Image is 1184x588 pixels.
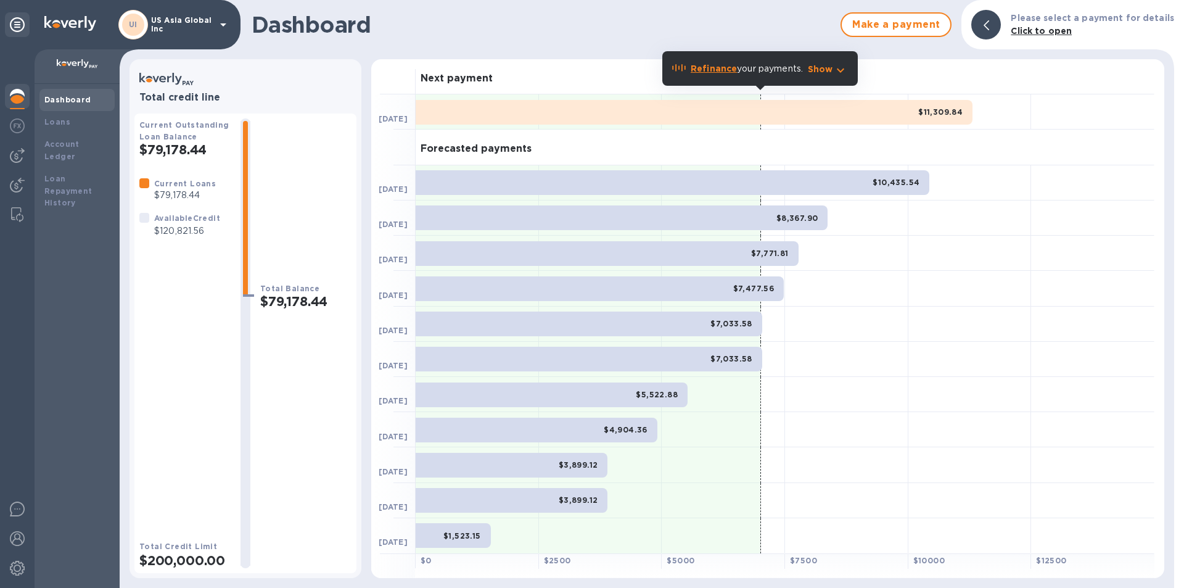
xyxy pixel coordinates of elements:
[379,184,408,194] b: [DATE]
[260,284,319,293] b: Total Balance
[139,120,229,141] b: Current Outstanding Loan Balance
[129,20,138,29] b: UI
[443,531,481,540] b: $1,523.15
[379,326,408,335] b: [DATE]
[710,319,752,328] b: $7,033.58
[44,117,70,126] b: Loans
[139,553,231,568] h2: $200,000.00
[604,425,647,434] b: $4,904.36
[379,220,408,229] b: [DATE]
[5,12,30,37] div: Unpin categories
[691,64,737,73] b: Refinance
[139,142,231,157] h2: $79,178.44
[733,284,775,293] b: $7,477.56
[44,139,80,161] b: Account Ledger
[808,63,848,75] button: Show
[636,390,678,399] b: $5,522.88
[154,213,220,223] b: Available Credit
[559,460,598,470] b: $3,899.12
[154,225,220,238] p: $120,821.56
[139,542,217,551] b: Total Credit Limit
[873,178,919,187] b: $10,435.54
[1011,26,1072,36] b: Click to open
[421,73,493,85] h3: Next payment
[544,556,571,565] b: $ 2500
[710,354,752,363] b: $7,033.58
[44,174,92,208] b: Loan Repayment History
[841,12,952,37] button: Make a payment
[151,16,213,33] p: US Asia Global Inc
[379,396,408,405] b: [DATE]
[1011,13,1174,23] b: Please select a payment for details
[154,189,216,202] p: $79,178.44
[852,17,940,32] span: Make a payment
[751,249,789,258] b: $7,771.81
[379,114,408,123] b: [DATE]
[154,179,216,188] b: Current Loans
[252,12,834,38] h1: Dashboard
[1036,556,1066,565] b: $ 12500
[139,92,351,104] h3: Total credit line
[379,361,408,370] b: [DATE]
[421,556,432,565] b: $ 0
[691,62,803,75] p: your payments.
[776,213,818,223] b: $8,367.90
[379,537,408,547] b: [DATE]
[379,467,408,476] b: [DATE]
[913,556,945,565] b: $ 10000
[421,143,532,155] h3: Forecasted payments
[918,107,963,117] b: $11,309.84
[379,291,408,300] b: [DATE]
[379,502,408,511] b: [DATE]
[379,432,408,441] b: [DATE]
[260,294,351,309] h2: $79,178.44
[44,95,91,104] b: Dashboard
[808,63,833,75] p: Show
[379,255,408,264] b: [DATE]
[559,495,598,505] b: $3,899.12
[10,118,25,133] img: Foreign exchange
[790,556,817,565] b: $ 7500
[44,16,96,31] img: Logo
[667,556,694,565] b: $ 5000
